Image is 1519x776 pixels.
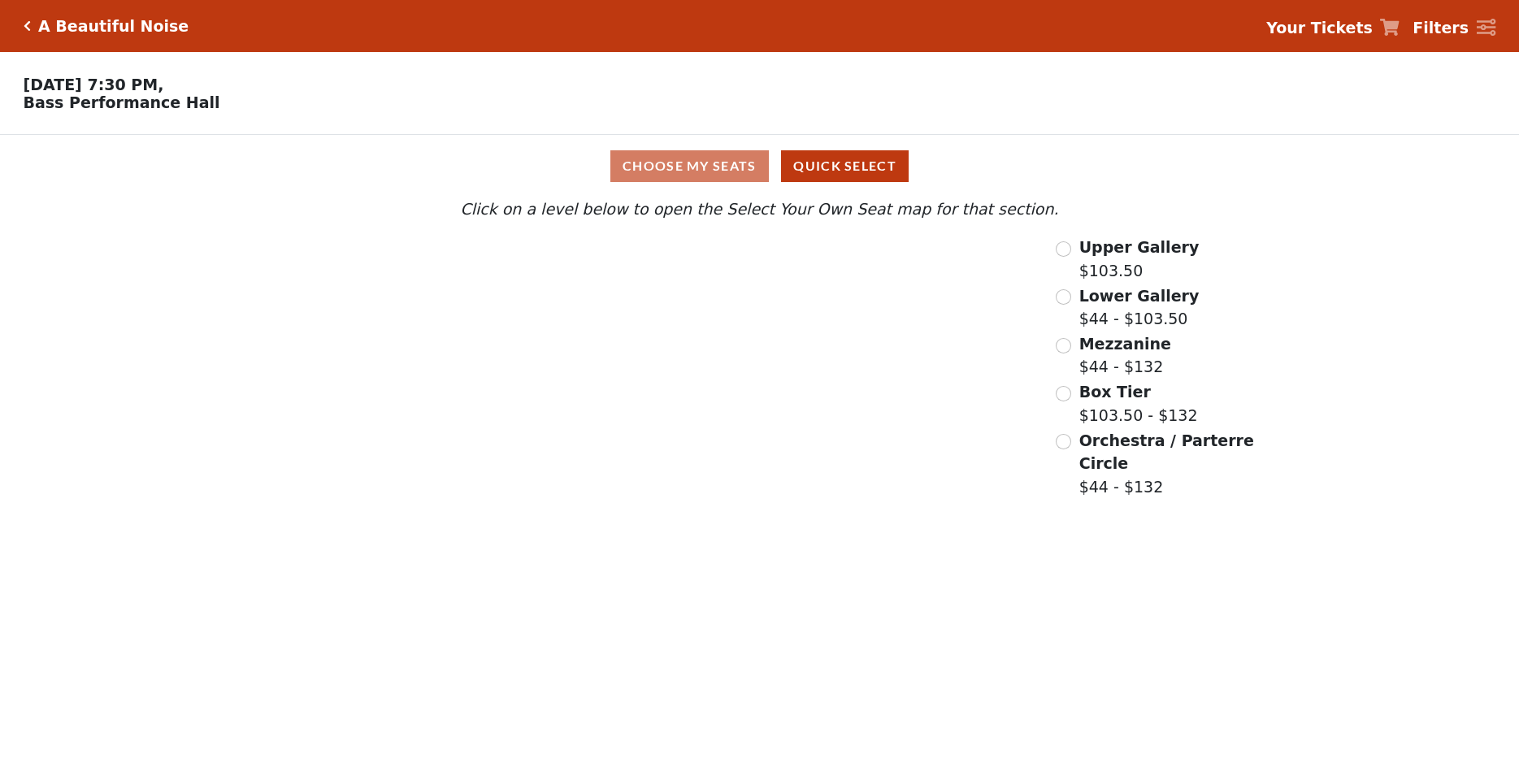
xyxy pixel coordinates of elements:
[1079,236,1200,282] label: $103.50
[24,20,31,32] a: Click here to go back to filters
[1079,380,1198,427] label: $103.50 - $132
[359,250,688,329] path: Upper Gallery - Seats Available: 251
[1079,332,1171,379] label: $44 - $132
[1079,429,1256,499] label: $44 - $132
[202,197,1317,221] p: Click on a level below to open the Select Your Own Seat map for that section.
[1079,335,1171,353] span: Mezzanine
[1413,19,1469,37] strong: Filters
[1079,238,1200,256] span: Upper Gallery
[38,17,189,36] h5: A Beautiful Noise
[1079,431,1254,473] span: Orchestra / Parterre Circle
[1266,16,1400,40] a: Your Tickets
[541,524,875,726] path: Orchestra / Parterre Circle - Seats Available: 6
[781,150,909,182] button: Quick Select
[1079,383,1151,401] span: Box Tier
[1079,284,1200,331] label: $44 - $103.50
[1079,287,1200,305] span: Lower Gallery
[1266,19,1373,37] strong: Your Tickets
[1413,16,1495,40] a: Filters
